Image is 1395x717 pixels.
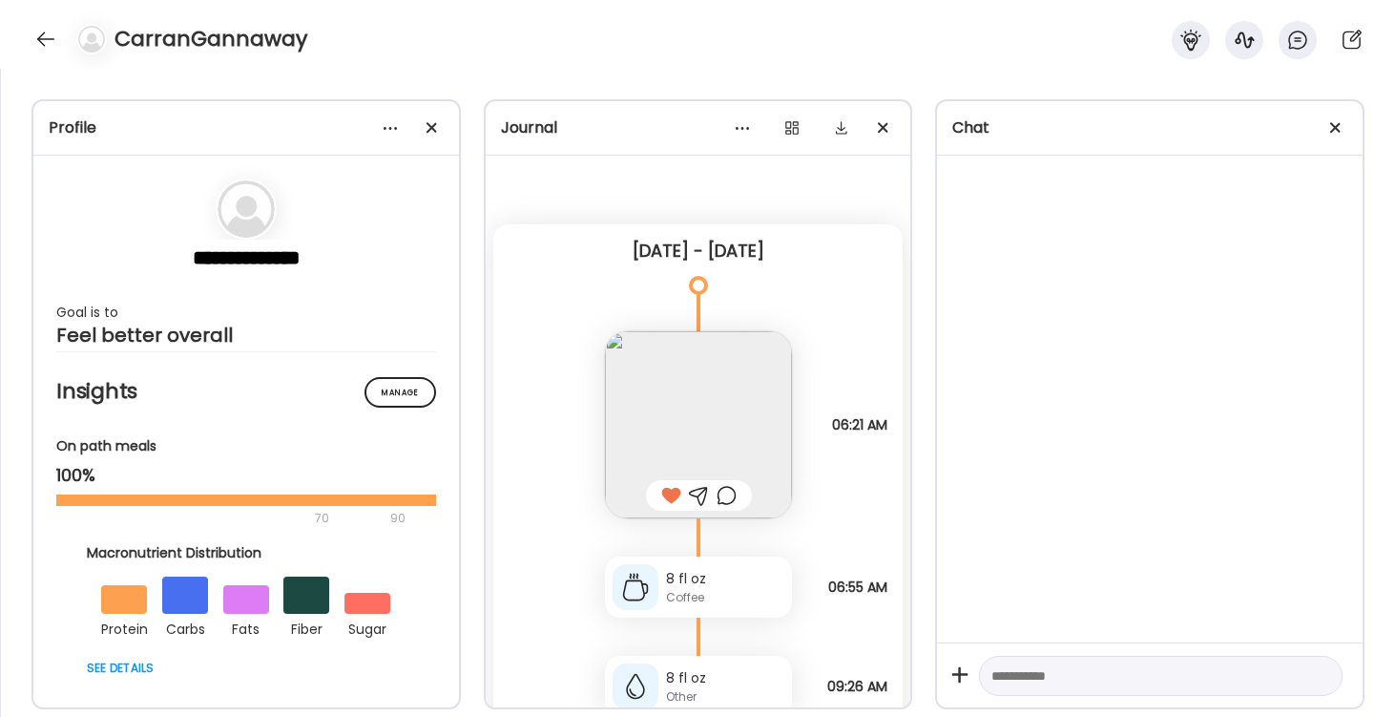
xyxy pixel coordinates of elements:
[218,180,275,238] img: bg-avatar-default.svg
[56,464,436,487] div: 100%
[283,614,329,641] div: fiber
[832,416,887,433] span: 06:21 AM
[666,668,784,688] div: 8 fl oz
[87,543,406,563] div: Macronutrient Distribution
[952,116,1347,139] div: Chat
[115,24,307,54] h4: CarranGannaway
[509,240,888,263] div: [DATE] - [DATE]
[56,436,436,456] div: On path meals
[56,377,436,406] h2: Insights
[162,614,208,641] div: carbs
[223,614,269,641] div: fats
[56,324,436,347] div: Feel better overall
[666,589,784,606] div: Coffee
[78,26,105,53] img: bg-avatar-default.svg
[101,614,147,641] div: protein
[666,688,784,706] div: Other
[605,331,792,518] img: images%2FKkOFNasss1NKMjzDX2ZYA4Skty62%2F27lGTr35JXCjzEW8djQZ%2FeTgWjviov3gSOi4ypt6C_240
[344,614,390,641] div: sugar
[827,678,887,695] span: 09:26 AM
[828,579,887,596] span: 06:55 AM
[56,301,436,324] div: Goal is to
[49,116,444,139] div: Profile
[666,569,784,589] div: 8 fl oz
[388,507,407,530] div: 90
[501,116,896,139] div: Journal
[364,377,436,408] div: Manage
[56,507,385,530] div: 70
